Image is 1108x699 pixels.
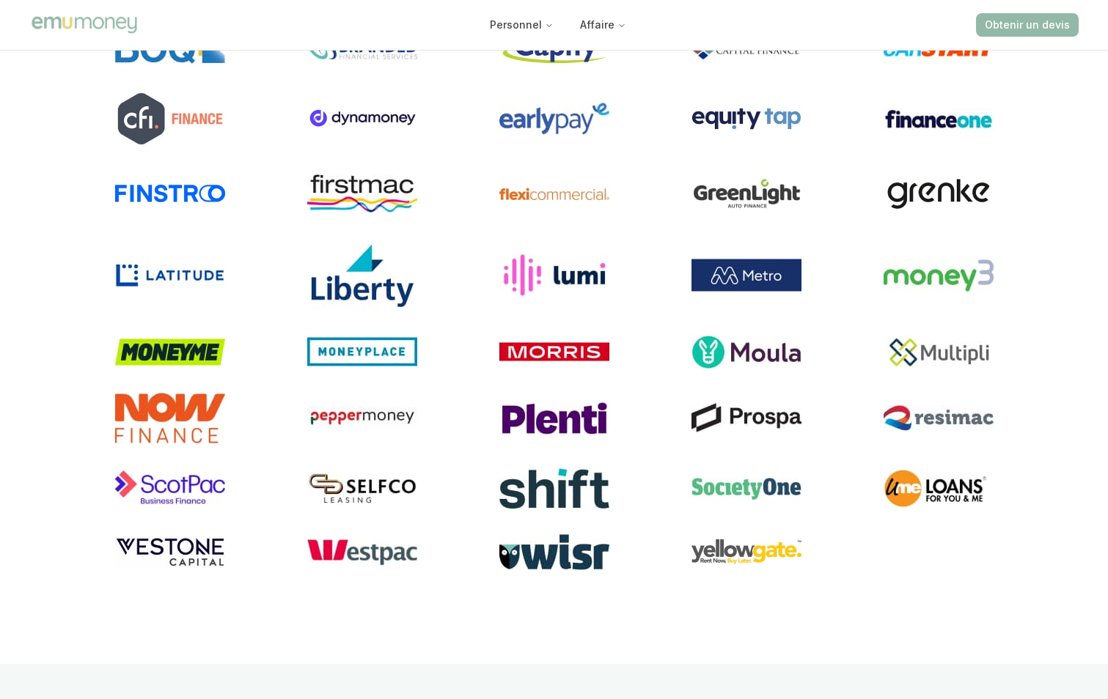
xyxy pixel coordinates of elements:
[884,259,994,292] img: Argent3
[115,467,225,510] img: ScotPac
[499,254,609,297] img: Lumi
[499,103,609,135] img: EarlyPay
[884,108,994,130] img: Finance One
[115,339,225,366] img: MoneyMe
[307,472,417,505] img: Selfco
[568,12,638,38] button: Affaire
[490,18,542,32] font: Personnel
[115,263,225,287] img: Latitude
[884,405,994,431] img: Resimac
[307,240,417,311] img: Liberté
[115,185,225,203] img: Finstro
[691,403,801,432] img: Prospa
[499,467,609,510] img: Période de travail
[499,534,609,570] img: Wisr
[115,393,225,443] img: Now Finance
[307,407,417,429] img: Argent poivre
[884,467,994,511] img: Prêts UME
[307,337,417,366] img: MoneyPlace (en anglais)
[884,335,994,369] img: Multipli
[691,107,801,130] img: Robinet d’équité
[115,536,225,568] img: Pierre de veau
[478,12,565,38] button: Personnel
[691,259,801,292] img: Métro
[976,13,1079,37] button: Obtenir un devis
[580,18,614,32] font: Affaire
[691,539,801,565] img: Porte Jaune
[29,14,139,35] img: Argent de l’émeu
[499,342,609,361] img: Morris Finance
[115,90,225,148] img: FCI
[691,335,801,369] img: Moula
[884,177,994,210] img: Grenke
[307,539,417,566] img: Westpac
[691,171,801,216] img: Feu vert auto
[691,478,801,500] img: SociétéUn
[307,108,417,130] img: Dynamoney
[499,188,609,200] img: Flexi Commercial
[499,401,609,435] img: Abondance
[307,174,417,212] img: Firstmac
